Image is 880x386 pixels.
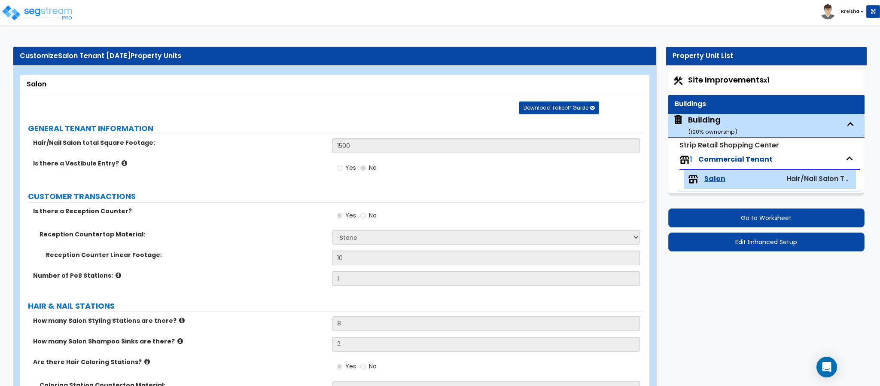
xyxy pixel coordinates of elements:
[673,114,684,126] img: building.svg
[116,272,121,279] i: click for more info!
[360,163,366,173] input: No
[33,138,326,147] label: Hair/Nail Salon total Square Footage:
[369,211,377,220] span: No
[1,4,74,21] img: logo_pro_r.png
[704,174,725,184] span: Salon
[122,160,127,166] i: click for more info!
[345,163,356,172] span: Yes
[28,191,644,202] label: CUSTOMER TRANSACTIONS
[675,99,858,109] div: Buildings
[20,51,650,61] div: Customize Property Units
[668,233,865,251] button: Edit Enhanced Setup
[673,75,684,86] img: Construction.png
[679,155,690,165] img: tenants.png
[820,4,835,19] img: avatar.png
[360,211,366,221] input: No
[369,362,377,371] span: No
[33,159,326,168] label: Is there a Vestibule Entry?
[33,271,326,280] label: Number of PoS Stations:
[58,51,131,61] span: Salon Tenant [DATE]
[33,337,326,346] label: How many Salon Shampoo Sinks are there?
[764,76,769,85] small: x1
[688,74,769,85] span: Site Improvements
[524,104,588,111] span: Download Takeoff Guide
[841,8,859,15] b: Kreisha
[40,230,326,239] label: Reception Countertop Material:
[360,362,366,371] input: No
[179,317,185,324] i: click for more info!
[33,207,326,215] label: Is there a Reception Counter?
[345,211,356,220] span: Yes
[33,316,326,325] label: How many Salon Styling Stations are there?
[668,208,865,227] button: Go to Worksheet
[369,163,377,172] span: No
[337,163,342,173] input: Yes
[690,154,692,164] span: 1
[688,128,737,136] small: ( 100 % ownership)
[144,358,150,365] i: click for more info!
[33,358,326,366] label: Are there Hair Coloring Stations?
[177,338,183,344] i: click for more info!
[688,174,698,184] img: tenants.png
[27,80,643,89] div: Salon
[816,357,837,377] div: Open Intercom Messenger
[46,251,326,259] label: Reception Counter Linear Footage:
[786,174,865,184] span: Hair/Nail Salon Tenant
[519,101,599,114] button: Download Takeoff Guide
[688,114,737,136] div: Building
[673,114,737,136] span: Building
[28,123,644,134] label: GENERAL TENANT INFORMATION
[337,211,342,221] input: Yes
[28,300,644,312] label: HAIR & NAIL STATIONS
[345,362,356,371] span: Yes
[679,140,779,150] small: Strip Retail Shopping Center
[698,154,773,164] span: Commercial Tenant
[337,362,342,371] input: Yes
[673,51,860,61] div: Property Unit List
